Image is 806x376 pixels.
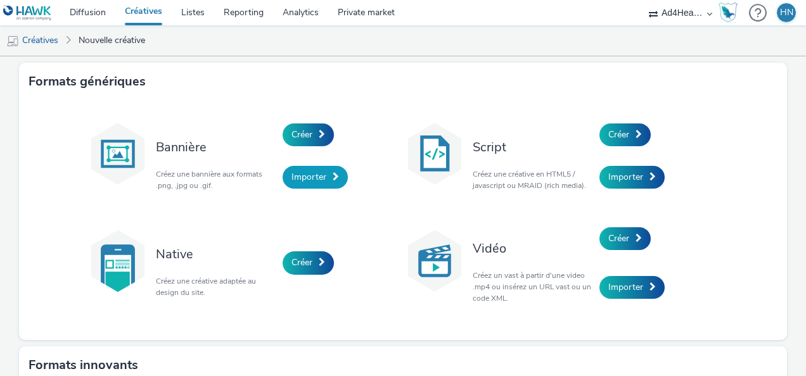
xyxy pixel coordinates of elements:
img: video.svg [403,229,466,292]
span: Créer [608,232,629,244]
h3: Formats innovants [29,356,138,375]
span: Importer [291,171,326,183]
h3: Bannière [156,139,276,156]
span: Créer [608,128,629,141]
a: Nouvelle créative [72,25,151,56]
span: Importer [608,171,643,183]
img: mobile [6,35,19,47]
img: undefined Logo [3,5,52,21]
span: Créer [291,256,312,268]
a: Créer [599,123,651,146]
p: Créez une créative en HTML5 / javascript ou MRAID (rich media). [473,168,593,191]
a: Créer [599,227,651,250]
img: code.svg [403,122,466,185]
a: Hawk Academy [719,3,743,23]
h3: Formats génériques [29,72,146,91]
img: native.svg [86,229,150,292]
p: Créez une bannière aux formats .png, .jpg ou .gif. [156,168,276,191]
a: Créer [283,123,334,146]
div: HN [780,3,793,22]
a: Importer [599,166,665,189]
a: Importer [283,166,348,189]
h3: Script [473,139,593,156]
span: Importer [608,281,643,293]
img: banner.svg [86,122,150,185]
h3: Vidéo [473,240,593,257]
p: Créez une créative adaptée au design du site. [156,275,276,298]
a: Créer [283,251,334,274]
img: Hawk Academy [719,3,738,23]
span: Créer [291,128,312,141]
h3: Native [156,246,276,263]
p: Créez un vast à partir d'une video .mp4 ou insérez un URL vast ou un code XML. [473,270,593,304]
a: Importer [599,276,665,299]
